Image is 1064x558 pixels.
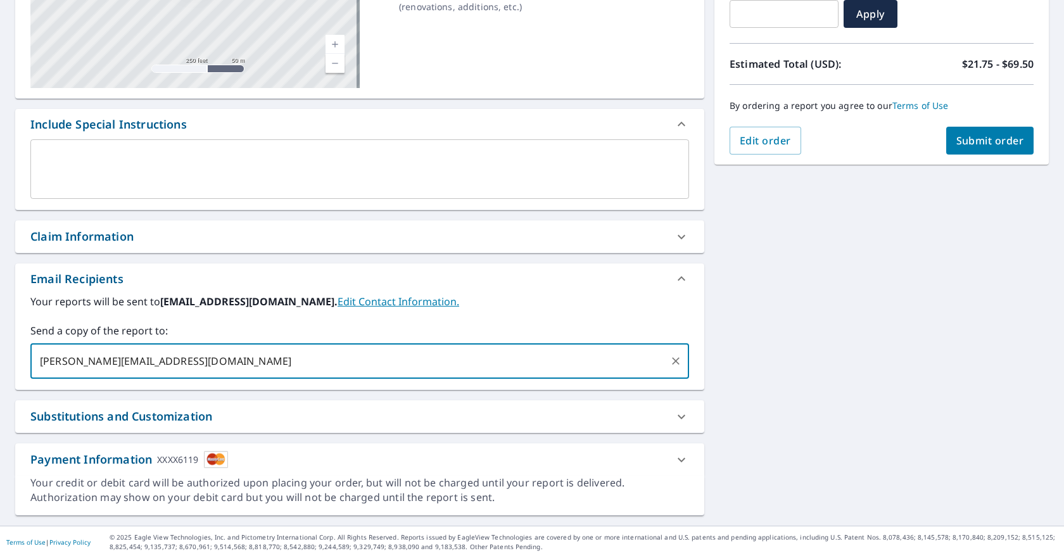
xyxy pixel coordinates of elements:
[30,116,187,133] div: Include Special Instructions
[6,538,91,546] p: |
[730,56,882,72] p: Estimated Total (USD):
[6,538,46,547] a: Terms of Use
[30,323,689,338] label: Send a copy of the report to:
[892,99,949,111] a: Terms of Use
[15,220,704,253] div: Claim Information
[326,35,345,54] a: Current Level 17, Zoom In
[956,134,1024,148] span: Submit order
[30,228,134,245] div: Claim Information
[49,538,91,547] a: Privacy Policy
[740,134,791,148] span: Edit order
[730,127,801,155] button: Edit order
[30,451,228,468] div: Payment Information
[962,56,1034,72] p: $21.75 - $69.50
[730,100,1034,111] p: By ordering a report you agree to our
[30,408,212,425] div: Substitutions and Customization
[157,451,198,468] div: XXXX6119
[30,270,123,288] div: Email Recipients
[15,443,704,476] div: Payment InformationXXXX6119cardImage
[854,7,887,21] span: Apply
[204,451,228,468] img: cardImage
[667,352,685,370] button: Clear
[160,295,338,308] b: [EMAIL_ADDRESS][DOMAIN_NAME].
[30,294,689,309] label: Your reports will be sent to
[15,263,704,294] div: Email Recipients
[30,476,689,505] div: Your credit or debit card will be authorized upon placing your order, but will not be charged unt...
[946,127,1034,155] button: Submit order
[110,533,1058,552] p: © 2025 Eagle View Technologies, Inc. and Pictometry International Corp. All Rights Reserved. Repo...
[338,295,459,308] a: EditContactInfo
[15,400,704,433] div: Substitutions and Customization
[326,54,345,73] a: Current Level 17, Zoom Out
[15,109,704,139] div: Include Special Instructions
